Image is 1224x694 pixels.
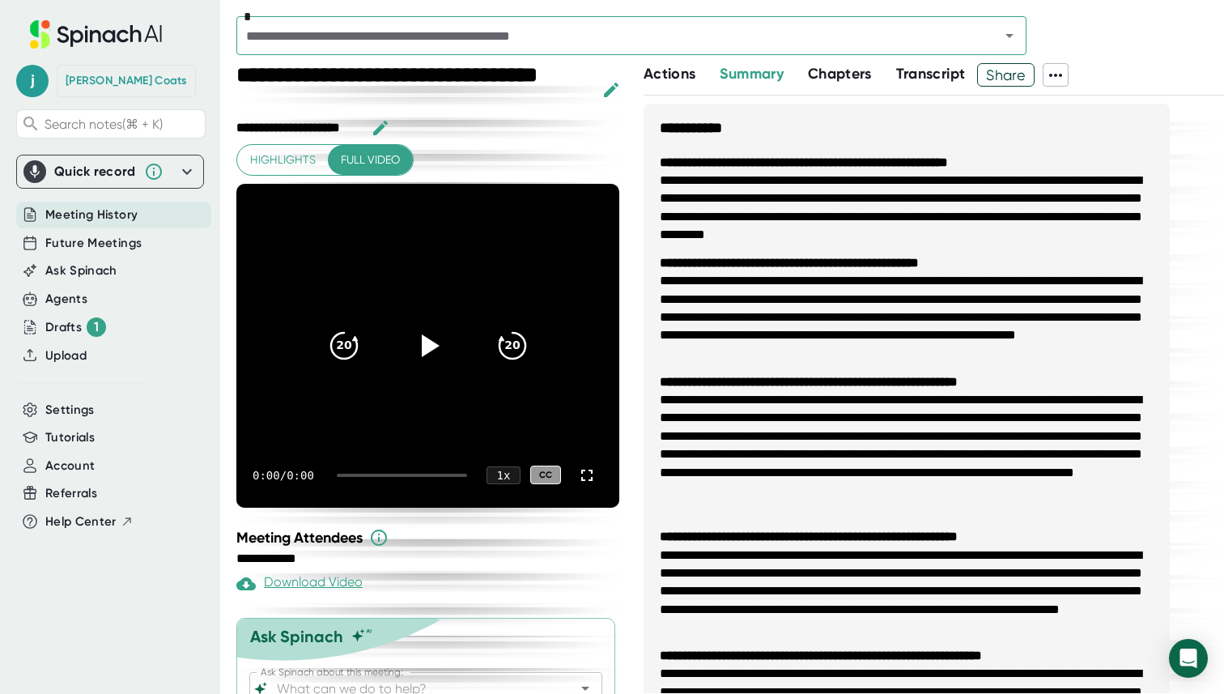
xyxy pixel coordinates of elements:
span: Search notes (⌘ + K) [45,117,163,132]
div: 1 [87,317,106,337]
button: Drafts 1 [45,317,106,337]
span: j [16,65,49,97]
div: Ask Spinach [250,627,343,646]
span: Help Center [45,513,117,531]
div: 1 x [487,466,521,484]
div: Meeting Attendees [236,528,623,547]
span: Full video [341,150,400,170]
button: Tutorials [45,428,95,447]
button: Share [977,63,1035,87]
button: Highlights [237,145,329,175]
button: Full video [328,145,413,175]
button: Actions [644,63,695,85]
button: Help Center [45,513,134,531]
div: Quick record [54,164,136,180]
button: Meeting History [45,206,138,224]
span: Share [978,61,1034,89]
button: Account [45,457,95,475]
button: Transcript [896,63,966,85]
span: Summary [720,65,783,83]
div: CC [530,466,561,484]
button: Referrals [45,484,97,503]
button: Ask Spinach [45,262,117,280]
div: Justin Coats [66,74,187,88]
div: Quick record [23,155,197,188]
button: Summary [720,63,783,85]
div: Drafts [45,317,106,337]
button: Open [998,24,1021,47]
span: Transcript [896,65,966,83]
div: Open Intercom Messenger [1169,639,1208,678]
button: Upload [45,347,87,365]
button: Agents [45,290,87,309]
button: Future Meetings [45,234,142,253]
div: 0:00 / 0:00 [253,469,317,482]
button: Chapters [808,63,872,85]
div: Download Video [236,574,363,594]
span: Highlights [250,150,316,170]
span: Chapters [808,65,872,83]
span: Actions [644,65,695,83]
button: Settings [45,401,95,419]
